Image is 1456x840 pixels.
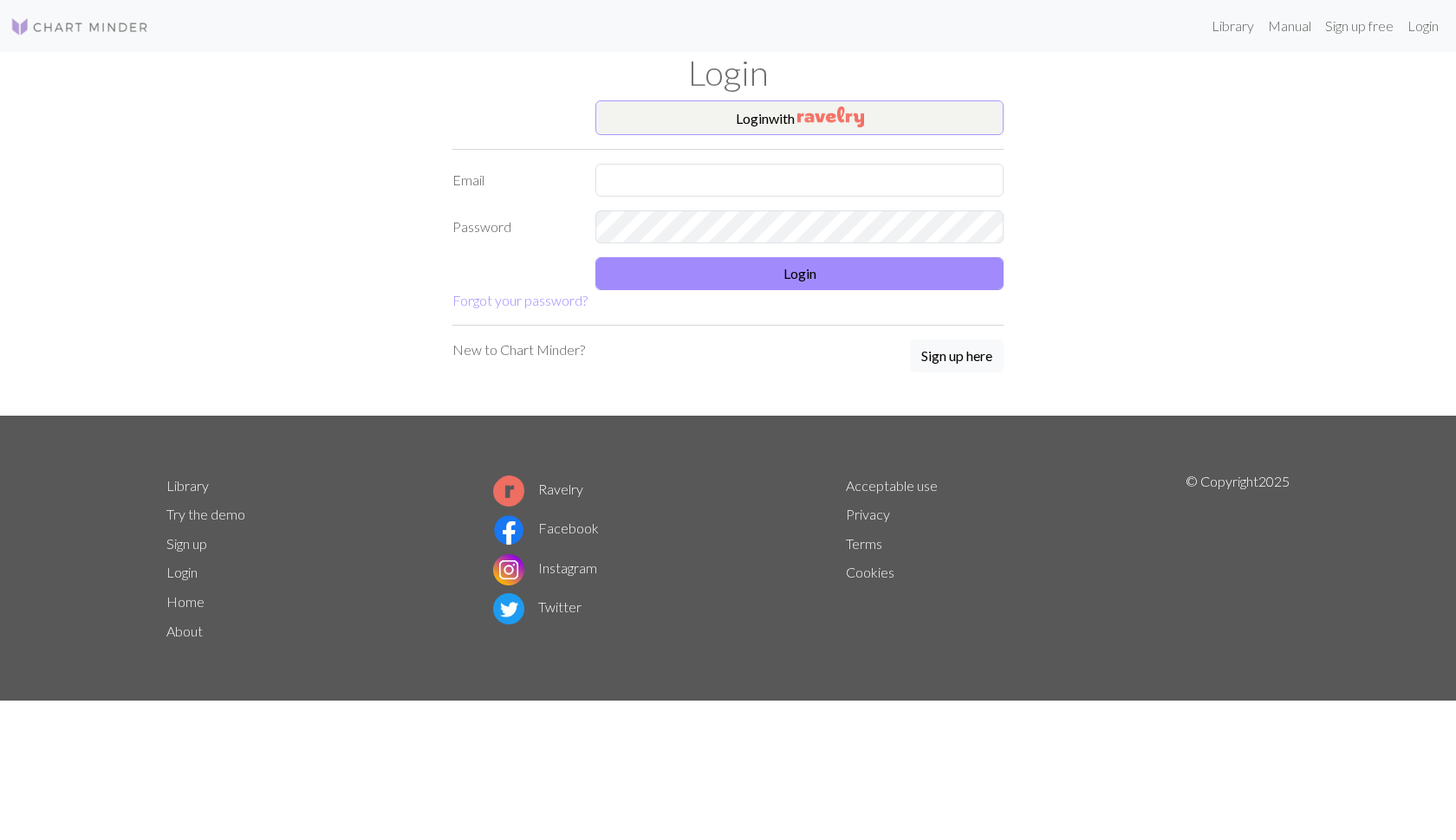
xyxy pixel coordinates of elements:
[10,16,149,37] img: Logo
[1401,9,1446,43] a: Login
[166,593,205,610] a: Home
[1261,9,1318,43] a: Manual
[846,535,882,552] a: Terms
[166,535,207,552] a: Sign up
[493,598,582,615] a: Twitter
[452,339,585,360] p: New to Chart Minder?
[166,477,209,494] a: Library
[493,559,597,576] a: Instagram
[156,52,1300,94] h1: Login
[846,506,890,522] a: Privacy
[442,164,585,197] label: Email
[595,100,1004,135] button: Loginwith
[1186,471,1290,646] p: © Copyright 2025
[910,339,1004,372] button: Sign up here
[166,506,245,522] a: Try the demo
[493,475,524,507] img: Ravelry logo
[797,107,864,127] img: Ravelry
[166,623,203,639] a: About
[493,481,583,497] a: Ravelry
[846,564,894,580] a: Cookies
[442,210,585,243] label: Password
[493,554,524,585] img: Instagram logo
[595,257,1004,290] button: Login
[1205,9,1261,43] a: Library
[493,514,524,546] img: Facebook logo
[166,564,198,580] a: Login
[452,292,588,308] a: Forgot your password?
[493,593,524,624] img: Twitter logo
[493,520,599,536] a: Facebook
[846,477,938,494] a: Acceptable use
[910,339,1004,374] a: Sign up here
[1318,9,1401,43] a: Sign up free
